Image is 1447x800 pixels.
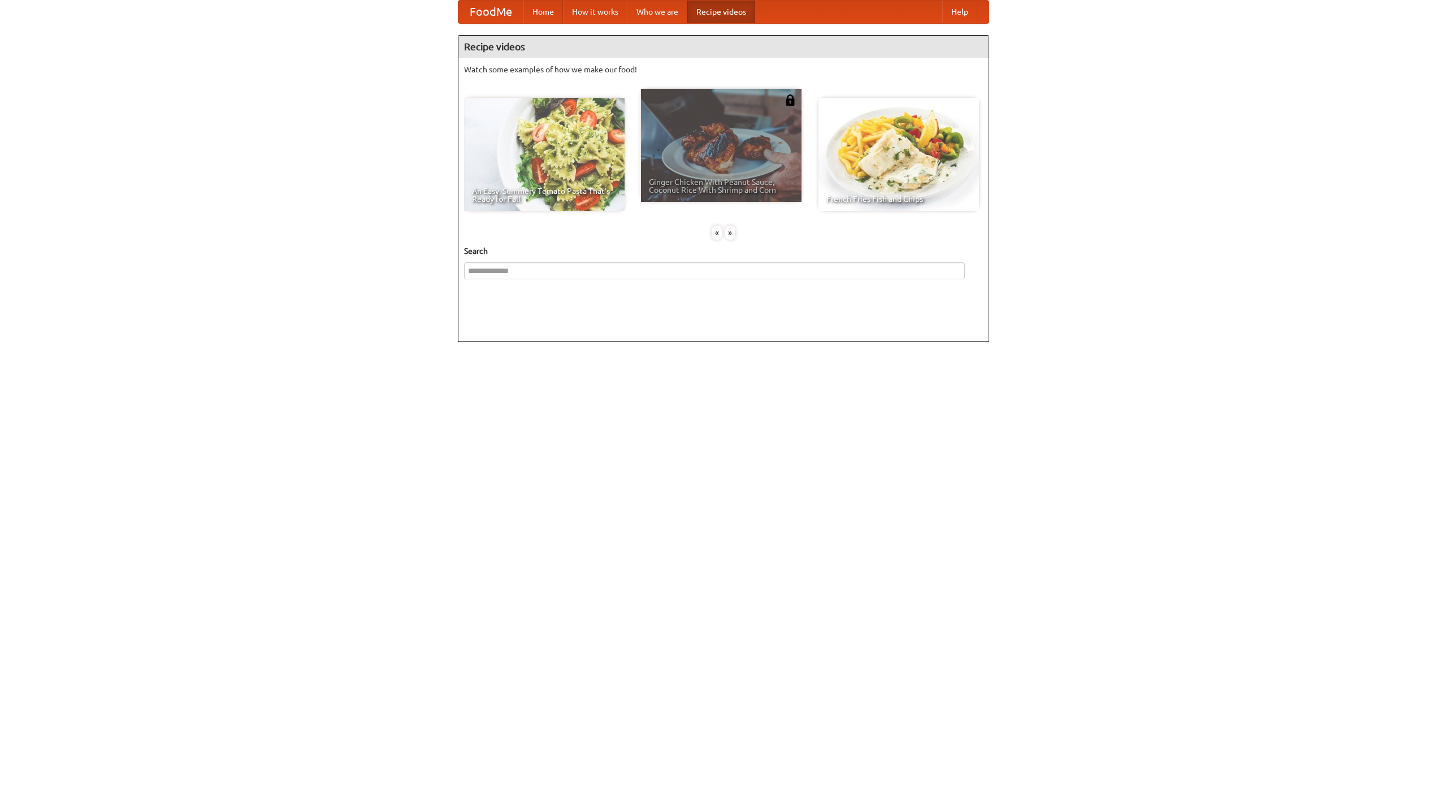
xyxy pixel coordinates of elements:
[458,1,523,23] a: FoodMe
[472,187,617,203] span: An Easy, Summery Tomato Pasta That's Ready for Fall
[627,1,687,23] a: Who we are
[942,1,977,23] a: Help
[464,245,983,257] h5: Search
[712,226,722,240] div: «
[818,98,979,211] a: French Fries Fish and Chips
[826,195,971,203] span: French Fries Fish and Chips
[464,64,983,75] p: Watch some examples of how we make our food!
[523,1,563,23] a: Home
[725,226,735,240] div: »
[785,94,796,106] img: 483408.png
[563,1,627,23] a: How it works
[458,36,989,58] h4: Recipe videos
[464,98,625,211] a: An Easy, Summery Tomato Pasta That's Ready for Fall
[687,1,755,23] a: Recipe videos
